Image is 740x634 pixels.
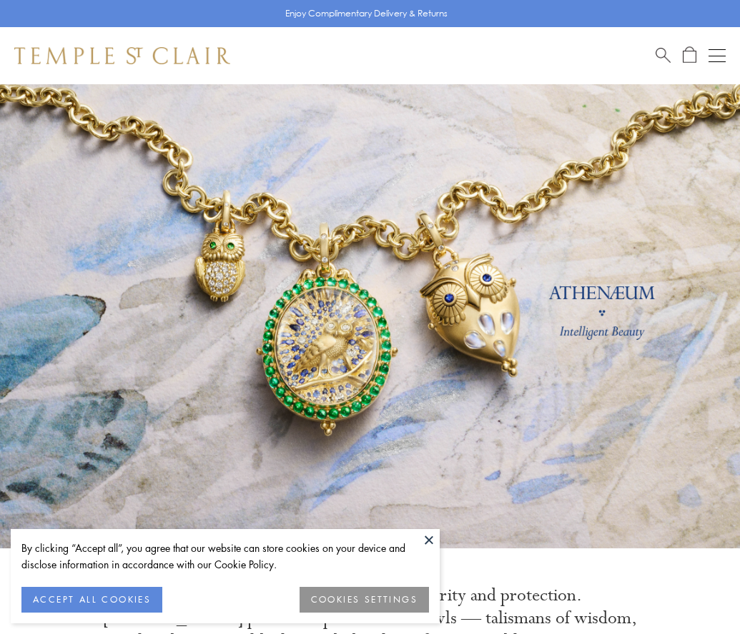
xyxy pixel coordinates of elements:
[656,46,671,64] a: Search
[683,46,696,64] a: Open Shopping Bag
[21,587,162,613] button: ACCEPT ALL COOKIES
[285,6,448,21] p: Enjoy Complimentary Delivery & Returns
[709,47,726,64] button: Open navigation
[14,47,230,64] img: Temple St. Clair
[300,587,429,613] button: COOKIES SETTINGS
[21,540,429,573] div: By clicking “Accept all”, you agree that our website can store cookies on your device and disclos...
